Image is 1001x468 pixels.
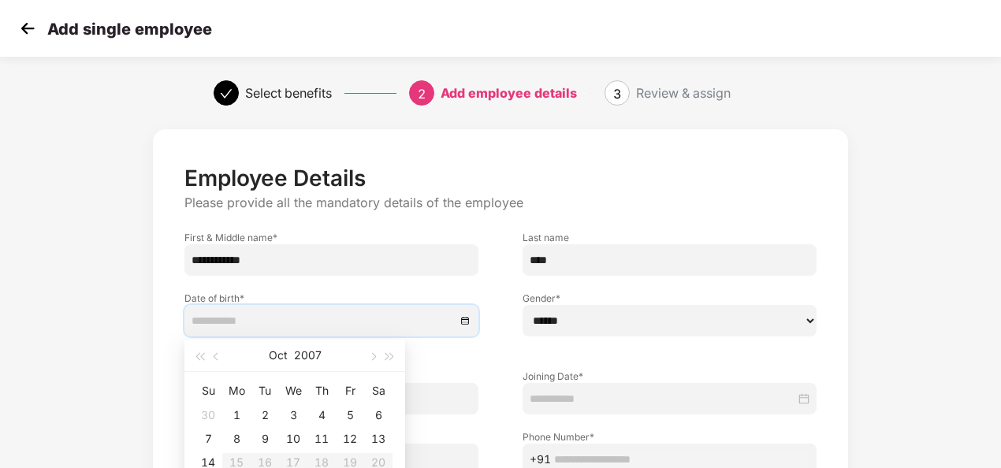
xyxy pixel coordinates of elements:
th: Th [307,378,336,403]
td: 2007-10-12 [336,427,364,451]
td: 2007-10-11 [307,427,336,451]
td: 2007-10-13 [364,427,393,451]
th: Sa [364,378,393,403]
td: 2007-10-05 [336,403,364,427]
div: Add employee details [441,80,577,106]
div: 10 [284,429,303,448]
div: 30 [199,406,218,425]
button: 2007 [294,340,322,371]
div: Review & assign [636,80,731,106]
div: 9 [255,429,274,448]
label: Joining Date [523,370,817,383]
td: 2007-10-03 [279,403,307,427]
label: Phone Number [523,430,817,444]
th: Mo [222,378,251,403]
button: Oct [269,340,288,371]
td: 2007-10-01 [222,403,251,427]
div: 13 [369,429,388,448]
div: 2 [255,406,274,425]
div: 6 [369,406,388,425]
label: First & Middle name [184,231,478,244]
th: Su [194,378,222,403]
div: 5 [340,406,359,425]
th: Fr [336,378,364,403]
span: 2 [418,86,426,102]
p: Employee Details [184,165,817,191]
td: 2007-10-08 [222,427,251,451]
th: We [279,378,307,403]
div: Select benefits [245,80,332,106]
td: 2007-10-09 [251,427,279,451]
div: 3 [284,406,303,425]
div: 4 [312,406,331,425]
div: 1 [227,406,246,425]
td: 2007-10-02 [251,403,279,427]
span: +91 [530,451,551,468]
span: check [220,87,233,100]
span: 3 [613,86,621,102]
div: 11 [312,429,331,448]
div: 12 [340,429,359,448]
label: Date of birth [184,292,478,305]
p: Add single employee [47,20,212,39]
div: 7 [199,429,218,448]
p: Please provide all the mandatory details of the employee [184,195,817,211]
td: 2007-09-30 [194,403,222,427]
span: This field is required! [184,338,292,351]
td: 2007-10-04 [307,403,336,427]
label: Last name [523,231,817,244]
td: 2007-10-06 [364,403,393,427]
label: Gender [523,292,817,305]
img: svg+xml;base64,PHN2ZyB4bWxucz0iaHR0cDovL3d3dy53My5vcmcvMjAwMC9zdmciIHdpZHRoPSIzMCIgaGVpZ2h0PSIzMC... [16,17,39,40]
td: 2007-10-10 [279,427,307,451]
th: Tu [251,378,279,403]
td: 2007-10-07 [194,427,222,451]
div: 8 [227,429,246,448]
